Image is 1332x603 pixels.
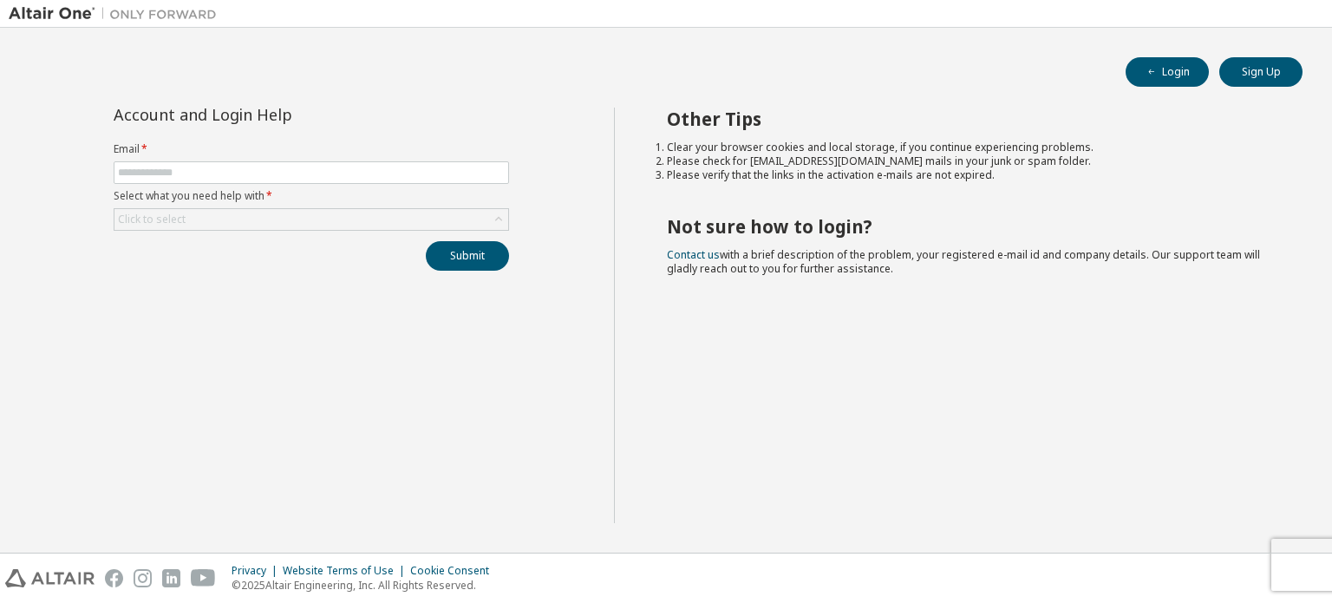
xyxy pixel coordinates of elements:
[114,142,509,156] label: Email
[232,564,283,578] div: Privacy
[118,213,186,226] div: Click to select
[426,241,509,271] button: Submit
[667,154,1272,168] li: Please check for [EMAIL_ADDRESS][DOMAIN_NAME] mails in your junk or spam folder.
[134,569,152,587] img: instagram.svg
[283,564,410,578] div: Website Terms of Use
[410,564,499,578] div: Cookie Consent
[114,189,509,203] label: Select what you need help with
[1219,57,1303,87] button: Sign Up
[105,569,123,587] img: facebook.svg
[667,215,1272,238] h2: Not sure how to login?
[9,5,225,23] img: Altair One
[667,141,1272,154] li: Clear your browser cookies and local storage, if you continue experiencing problems.
[667,108,1272,130] h2: Other Tips
[667,247,1260,276] span: with a brief description of the problem, your registered e-mail id and company details. Our suppo...
[114,108,430,121] div: Account and Login Help
[667,168,1272,182] li: Please verify that the links in the activation e-mails are not expired.
[667,247,720,262] a: Contact us
[232,578,499,593] p: © 2025 Altair Engineering, Inc. All Rights Reserved.
[114,209,508,230] div: Click to select
[191,569,216,587] img: youtube.svg
[162,569,180,587] img: linkedin.svg
[5,569,95,587] img: altair_logo.svg
[1126,57,1209,87] button: Login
